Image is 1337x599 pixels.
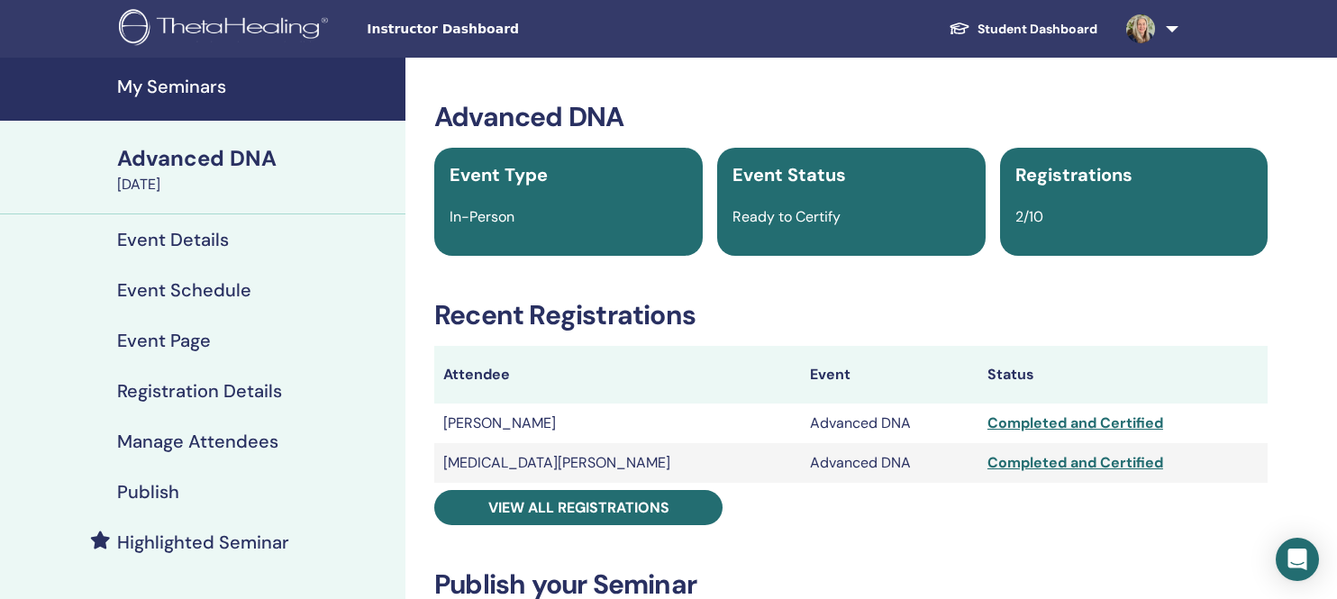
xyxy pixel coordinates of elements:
span: Registrations [1015,163,1132,186]
h3: Advanced DNA [434,101,1268,133]
h4: Registration Details [117,380,282,402]
a: Advanced DNA[DATE] [106,143,405,195]
td: [PERSON_NAME] [434,404,801,443]
h4: Highlighted Seminar [117,531,289,553]
span: Instructor Dashboard [367,20,637,39]
h3: Recent Registrations [434,299,1268,331]
h4: Event Details [117,229,229,250]
span: Event Status [732,163,846,186]
td: Advanced DNA [801,404,978,443]
a: Student Dashboard [934,13,1112,46]
h4: Manage Attendees [117,431,278,452]
th: Event [801,346,978,404]
span: View all registrations [488,498,669,517]
img: logo.png [119,9,334,50]
h4: Event Page [117,330,211,351]
td: [MEDICAL_DATA][PERSON_NAME] [434,443,801,483]
th: Attendee [434,346,801,404]
h4: My Seminars [117,76,395,97]
a: View all registrations [434,490,723,525]
img: graduation-cap-white.svg [949,21,970,36]
td: Advanced DNA [801,443,978,483]
div: Advanced DNA [117,143,395,174]
img: default.jpg [1126,14,1155,43]
h4: Publish [117,481,179,503]
div: Completed and Certified [987,452,1259,474]
div: Completed and Certified [987,413,1259,434]
div: [DATE] [117,174,395,195]
h4: Event Schedule [117,279,251,301]
span: 2/10 [1015,207,1043,226]
span: Event Type [450,163,548,186]
span: In-Person [450,207,514,226]
th: Status [978,346,1268,404]
span: Ready to Certify [732,207,841,226]
div: Open Intercom Messenger [1276,538,1319,581]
